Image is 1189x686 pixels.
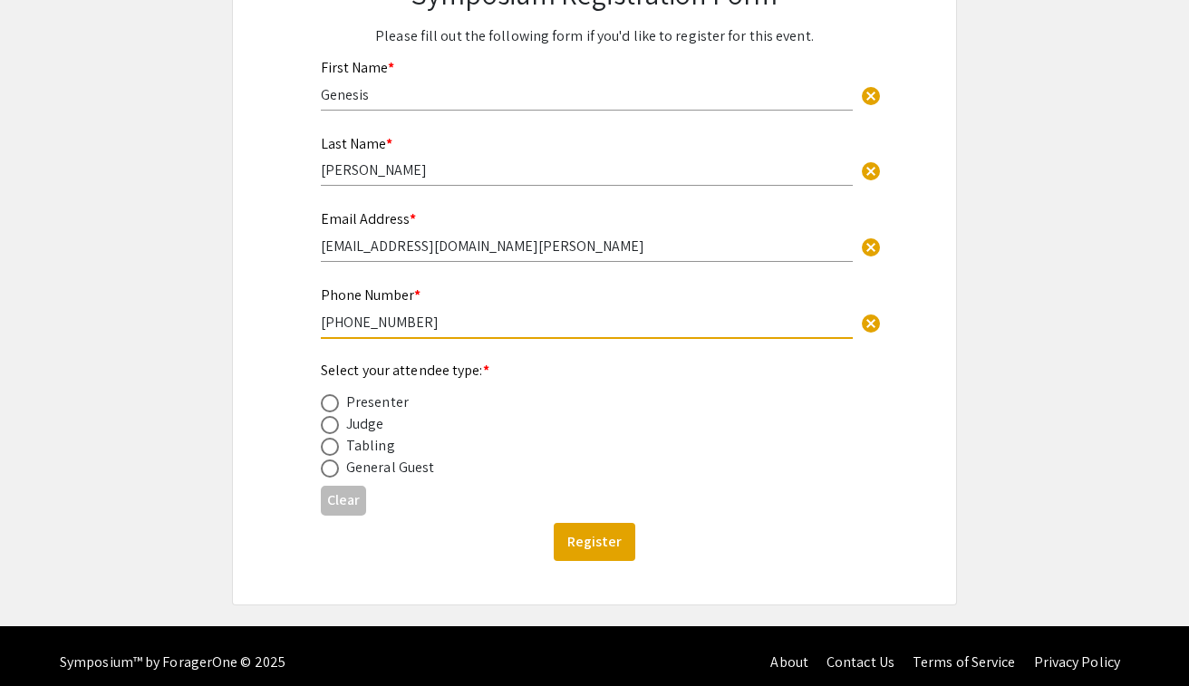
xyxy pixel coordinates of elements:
[860,85,882,107] span: cancel
[321,285,420,304] mat-label: Phone Number
[346,435,395,457] div: Tabling
[346,457,434,478] div: General Guest
[346,413,384,435] div: Judge
[853,228,889,265] button: Clear
[826,652,894,672] a: Contact Us
[913,652,1016,672] a: Terms of Service
[321,237,853,256] input: Type Here
[321,209,416,228] mat-label: Email Address
[853,152,889,188] button: Clear
[853,76,889,112] button: Clear
[860,160,882,182] span: cancel
[321,85,853,104] input: Type Here
[1034,652,1120,672] a: Privacy Policy
[321,361,489,380] mat-label: Select your attendee type:
[321,313,853,332] input: Type Here
[770,652,808,672] a: About
[321,486,366,516] button: Clear
[346,391,409,413] div: Presenter
[321,134,392,153] mat-label: Last Name
[860,313,882,334] span: cancel
[860,237,882,258] span: cancel
[321,160,853,179] input: Type Here
[321,25,868,47] p: Please fill out the following form if you'd like to register for this event.
[554,523,635,561] button: Register
[853,304,889,341] button: Clear
[14,604,77,672] iframe: Chat
[321,58,394,77] mat-label: First Name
